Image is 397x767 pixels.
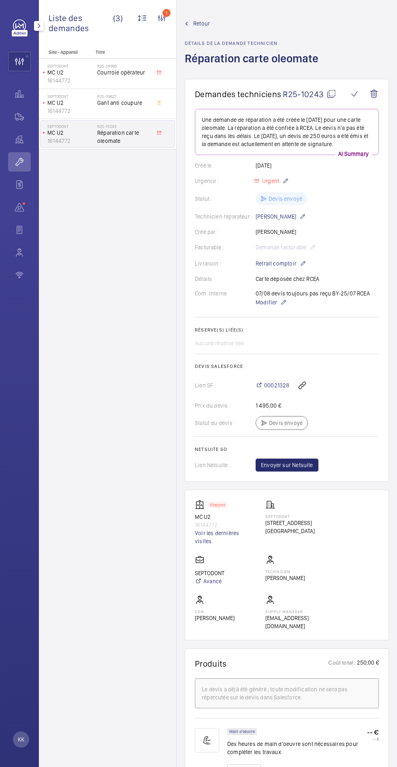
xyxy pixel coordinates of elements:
img: muscle-sm.svg [195,728,219,752]
p: Main d'oeuvre [229,730,255,733]
p: [GEOGRAPHIC_DATA] [265,527,326,535]
p: Une demande de réparation a été créée le [DATE] pour une carte oleomate. La réparation a été conf... [202,116,372,148]
p: Septodont [47,124,94,129]
h2: R25-09627 [97,94,151,99]
p: Septodont [47,64,94,68]
span: Liste des demandes [49,13,113,33]
p: [PERSON_NAME] [256,212,306,221]
span: Gant anti coupure [97,99,151,107]
p: MC U2 [47,68,94,76]
h2: Devis Salesforce [195,363,379,369]
p: MC U2 [47,129,94,137]
p: SEPTODONT [195,569,256,577]
p: Supply manager [265,609,326,614]
h2: R25-10243 [97,124,151,129]
p: Septodont [47,94,94,99]
img: elevator.svg [195,500,208,510]
div: Le devis a déjà été généré ; toute modification ne sera pas répercutée sur le devis dans Salesforce. [202,685,372,701]
p: Septodont [265,514,326,519]
p: 16144772 [47,76,94,85]
p: 250,00 € [356,659,379,669]
h2: Détails de la demande technicien [185,40,323,46]
p: [STREET_ADDRESS] [265,519,326,527]
span: Retour [193,19,210,28]
p: [EMAIL_ADDRESS][DOMAIN_NAME] [265,614,326,630]
h1: Produits [195,659,227,669]
a: Voir les dernières visites [195,529,256,545]
a: Avancé [195,577,256,585]
p: 16144772 [47,137,94,145]
p: Site - Appareil [39,49,92,55]
button: Envoyer sur Netsuite [256,459,318,472]
p: MC U2 [47,99,94,107]
p: 16144772 [195,521,256,529]
span: 00021328 [264,381,289,389]
p: [PERSON_NAME] [265,574,326,582]
h2: Netsuite SO [195,446,379,452]
h2: R25-08990 [97,64,151,68]
span: R25-10243 [283,89,336,99]
p: [PERSON_NAME] [195,614,256,622]
p: Stopped [210,504,225,506]
p: -- € [367,737,379,742]
p: 16144772 [47,107,94,115]
p: AI Summary [335,150,372,158]
p: Coût total : [328,659,356,669]
p: KK [18,735,24,744]
p: MC U2 [195,513,256,521]
p: Titre [96,49,149,55]
span: Envoyer sur Netsuite [261,461,313,469]
a: 00021328 [256,381,289,389]
h2: Réserve(s) liée(s) [195,327,379,333]
h1: Réparation carte oleomate [185,51,323,79]
p: Technicien [265,569,326,574]
p: -- € [367,728,379,737]
span: Courroie opérateur [97,68,151,76]
span: Réparation carte oleomate [97,129,151,145]
span: Modifier [256,298,277,306]
p: CSM [195,609,256,614]
span: Demandes techniciens [195,89,281,99]
span: Urgent [260,178,279,184]
p: Des heures de main d'oeuvre sont nécessaires pour compléter les travaux. [227,740,367,756]
p: Retrait comptoir [256,259,306,268]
